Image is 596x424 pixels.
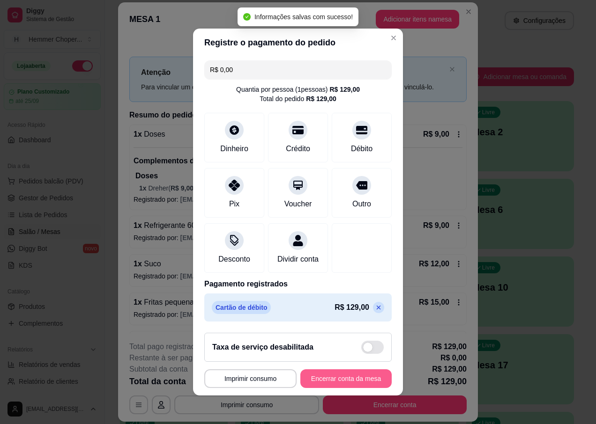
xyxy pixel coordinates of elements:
span: Informações salvas com sucesso! [254,13,353,21]
button: Imprimir consumo [204,369,297,388]
span: check-circle [243,13,251,21]
div: Total do pedido [260,94,336,103]
h2: Taxa de serviço desabilitada [212,342,313,353]
p: R$ 129,00 [335,302,369,313]
div: Dividir conta [277,254,319,265]
header: Registre o pagamento do pedido [193,29,403,57]
div: Outro [352,198,371,210]
div: R$ 129,00 [329,85,360,94]
div: Débito [351,143,372,154]
div: Quantia por pessoa ( 1 pessoas) [236,85,360,94]
div: Dinheiro [220,143,248,154]
div: R$ 129,00 [306,94,336,103]
div: Desconto [218,254,250,265]
div: Pix [229,198,239,210]
p: Cartão de débito [212,301,271,314]
p: Pagamento registrados [204,278,392,290]
button: Encerrar conta da mesa [300,369,392,388]
button: Close [386,30,401,45]
div: Voucher [284,198,312,210]
div: Crédito [286,143,310,154]
input: Ex.: hambúrguer de cordeiro [210,60,386,79]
